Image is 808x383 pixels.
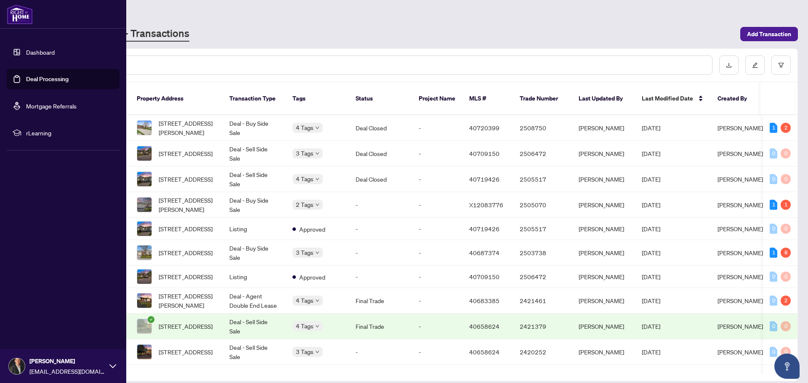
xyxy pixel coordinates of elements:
td: Final Trade [349,288,412,314]
span: 3 Tags [296,248,314,257]
button: Add Transaction [740,27,798,41]
div: 0 [781,148,791,158]
img: thumbnail-img [137,121,151,135]
img: thumbnail-img [137,319,151,333]
td: - [349,339,412,365]
span: 4 Tags [296,321,314,331]
th: Trade Number [513,82,572,115]
td: 2506472 [513,141,572,166]
span: down [315,298,319,303]
td: Deal Closed [349,166,412,192]
img: Profile Icon [9,358,25,374]
button: Open asap [774,354,800,379]
span: 3 Tags [296,347,314,357]
span: [STREET_ADDRESS][PERSON_NAME] [159,119,216,137]
img: thumbnail-img [137,293,151,308]
td: Deal - Agent Double End Lease [223,288,286,314]
span: download [726,62,732,68]
th: Property Address [130,82,223,115]
span: [STREET_ADDRESS] [159,174,213,184]
div: 0 [770,347,777,357]
td: 2421461 [513,288,572,314]
span: [PERSON_NAME] [718,297,763,304]
span: [DATE] [642,322,660,330]
span: [STREET_ADDRESS][PERSON_NAME] [159,291,216,310]
span: Add Transaction [747,27,791,41]
td: Deal - Sell Side Sale [223,141,286,166]
td: 2505070 [513,192,572,218]
th: Last Modified Date [635,82,711,115]
td: - [412,115,462,141]
span: 40709150 [469,150,500,157]
span: 40719426 [469,225,500,232]
span: rLearning [26,128,114,137]
span: [STREET_ADDRESS] [159,347,213,357]
td: [PERSON_NAME] [572,166,635,192]
span: [STREET_ADDRESS] [159,272,213,281]
td: 2506472 [513,266,572,288]
span: 40720399 [469,124,500,132]
div: 0 [770,272,777,282]
td: - [412,192,462,218]
span: edit [752,62,758,68]
th: Transaction Type [223,82,286,115]
th: Created By [711,82,761,115]
span: [DATE] [642,249,660,256]
td: Final Trade [349,314,412,339]
td: - [349,192,412,218]
span: [DATE] [642,150,660,157]
td: Deal - Buy Side Sale [223,192,286,218]
button: download [719,55,739,75]
a: Dashboard [26,48,55,56]
span: 40687374 [469,249,500,256]
div: 0 [781,272,791,282]
span: [STREET_ADDRESS][PERSON_NAME] [159,195,216,214]
div: 0 [770,296,777,306]
span: 4 Tags [296,296,314,305]
td: Deal Closed [349,141,412,166]
span: 40683385 [469,297,500,304]
td: Listing [223,266,286,288]
div: 0 [770,174,777,184]
img: logo [7,4,33,24]
td: - [412,141,462,166]
td: [PERSON_NAME] [572,339,635,365]
span: X12083776 [469,201,503,209]
span: [PERSON_NAME] [718,175,763,183]
td: Deal - Sell Side Sale [223,166,286,192]
span: [DATE] [642,201,660,209]
img: thumbnail-img [137,269,151,284]
td: [PERSON_NAME] [572,288,635,314]
img: thumbnail-img [137,198,151,212]
span: down [315,126,319,130]
span: 4 Tags [296,174,314,184]
div: 0 [781,224,791,234]
td: Deal - Buy Side Sale [223,115,286,141]
td: - [412,314,462,339]
th: Last Updated By [572,82,635,115]
td: [PERSON_NAME] [572,141,635,166]
a: Deal Processing [26,75,69,83]
div: 1 [770,248,777,258]
div: 0 [781,174,791,184]
span: down [315,203,319,207]
img: thumbnail-img [137,146,151,161]
span: [STREET_ADDRESS] [159,224,213,233]
td: - [349,218,412,240]
span: [PERSON_NAME] [718,150,763,157]
td: - [412,166,462,192]
span: Approved [299,272,325,282]
span: filter [778,62,784,68]
th: Status [349,82,412,115]
td: - [349,266,412,288]
td: [PERSON_NAME] [572,218,635,240]
span: down [315,251,319,255]
button: edit [745,55,765,75]
td: Deal - Buy Side Sale [223,240,286,266]
td: Deal - Sell Side Sale [223,339,286,365]
td: [PERSON_NAME] [572,115,635,141]
td: [PERSON_NAME] [572,266,635,288]
td: 2505517 [513,218,572,240]
div: 2 [781,123,791,133]
span: [PERSON_NAME] [718,348,763,356]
